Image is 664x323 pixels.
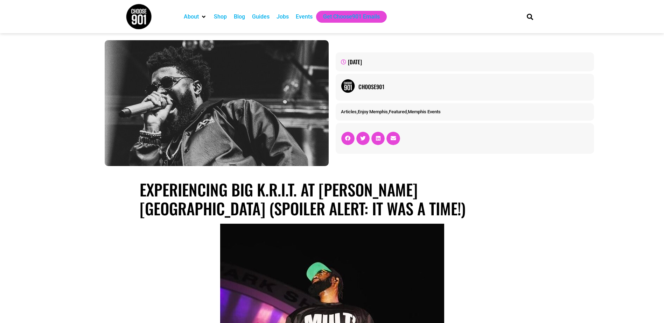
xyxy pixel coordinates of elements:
span: , , , [341,109,441,114]
a: Blog [234,13,245,21]
time: [DATE] [348,58,362,66]
a: Enjoy Memphis [358,109,388,114]
a: Get Choose901 Emails [323,13,380,21]
a: Choose901 [358,82,589,91]
a: Jobs [277,13,289,21]
div: Share on linkedin [371,132,385,145]
a: About [184,13,199,21]
div: About [180,11,210,23]
div: Search [524,11,536,22]
div: Share on twitter [356,132,370,145]
h1: Experiencing Big K.R.I.T. at [PERSON_NAME][GEOGRAPHIC_DATA] (Spoiler Alert: It was a time!) [140,180,524,218]
nav: Main nav [180,11,515,23]
div: Share on facebook [341,132,355,145]
a: Articles [341,109,357,114]
a: Guides [252,13,270,21]
a: Shop [214,13,227,21]
a: Events [296,13,313,21]
a: Featured [389,109,407,114]
a: Memphis Events [408,109,441,114]
img: Picture of Choose901 [341,79,355,93]
div: Share on email [386,132,400,145]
